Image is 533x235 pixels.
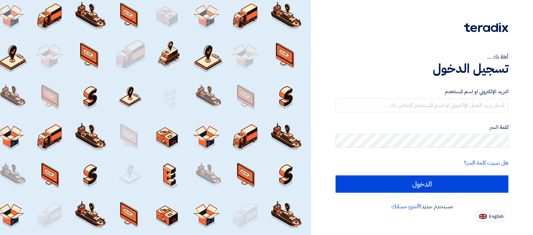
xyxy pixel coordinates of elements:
[464,23,508,32] img: Teradix logo
[336,88,508,96] label: البريد الإلكتروني او اسم المستخدم
[336,61,508,76] h1: تسجيل الدخول
[336,53,508,61] div: أهلا بك ...
[475,211,506,222] button: English
[336,175,508,193] input: الدخول
[391,202,419,211] a: أنشئ حسابك
[479,214,487,219] img: en-US.png
[464,159,508,167] a: هل نسيت كلمة السر؟
[336,98,508,112] input: أدخل بريد العمل الإلكتروني او اسم المستخدم الخاص بك ...
[489,214,504,219] span: English
[336,123,508,131] label: كلمة السر
[336,202,508,211] div: مستخدم جديد؟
